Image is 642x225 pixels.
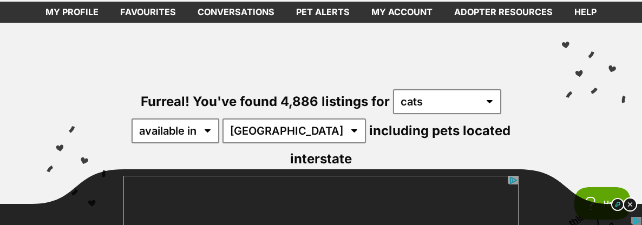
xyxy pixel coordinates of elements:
a: My profile [35,2,109,23]
img: iconc.png [383,1,393,9]
img: close_dark.svg [623,197,637,211]
a: My account [361,2,443,23]
img: consumer-privacy-logo.png [384,1,393,10]
a: Favourites [109,2,187,23]
a: conversations [187,2,285,23]
a: Adopter resources [443,2,564,23]
img: https://img.kwcdn.com/product/fancy/3faf1751-5b95-4b15-b0d8-0bd0b026d937.jpg?imageMogr2/strip/siz... [83,109,162,216]
img: consumer-privacy-logo.png [1,1,10,10]
iframe: advertisement [124,7,518,56]
a: Help [564,2,607,23]
img: info_dark.svg [611,198,624,211]
span: including pets located interstate [290,123,510,167]
a: Privacy Notification [383,1,394,10]
a: Pet alerts [285,2,361,23]
span: Furreal! You've found 4,886 listings for [141,94,390,109]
